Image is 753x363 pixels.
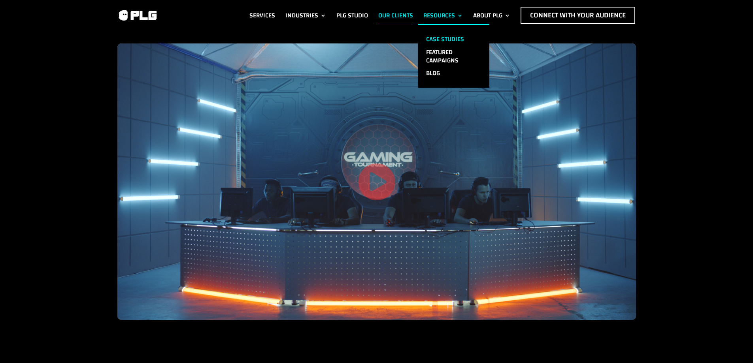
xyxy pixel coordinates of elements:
[713,325,753,363] div: Виджет чата
[418,67,489,80] a: Blog
[418,46,489,67] a: Featured Campaigns
[249,7,275,24] a: Services
[336,7,368,24] a: PLG Studio
[418,33,489,46] a: Case Studies
[285,7,326,24] a: Industries
[423,7,463,24] a: Resources
[378,7,413,24] a: Our Clients
[473,7,510,24] a: About PLG
[713,325,753,363] iframe: Chat Widget
[521,7,635,24] a: Connect with Your Audience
